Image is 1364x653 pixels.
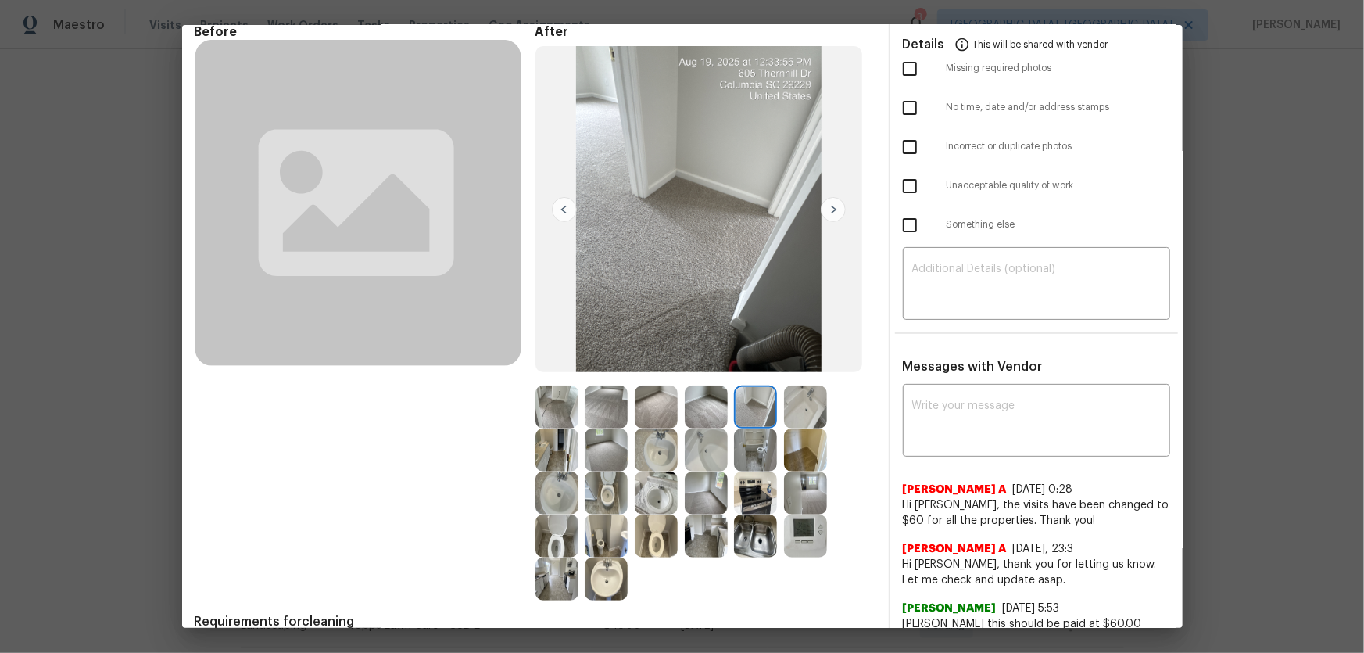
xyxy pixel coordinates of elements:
span: [PERSON_NAME] [903,601,997,616]
span: Something else [947,218,1170,231]
span: Requirements for cleaning [195,614,876,630]
span: [DATE] 5:53 [1003,603,1060,614]
div: Incorrect or duplicate photos [890,127,1183,167]
span: [DATE] 0:28 [1013,484,1073,495]
span: Hi [PERSON_NAME], the visits have been changed to $60 for all the properties. Thank you! [903,497,1170,529]
span: Details [903,25,945,63]
img: right-chevron-button-url [821,197,846,222]
span: After [535,24,876,40]
img: left-chevron-button-url [552,197,577,222]
span: [PERSON_NAME] A [903,541,1007,557]
span: Missing required photos [947,62,1170,75]
span: This will be shared with vendor [973,25,1108,63]
span: No time, date and/or address stamps [947,101,1170,114]
div: No time, date and/or address stamps [890,88,1183,127]
span: [PERSON_NAME] this should be paid at $60.00 [903,616,1170,632]
span: [DATE], 23:3 [1013,544,1074,554]
span: Hi [PERSON_NAME], thank you for letting us know. Let me check and update asap. [903,557,1170,588]
span: Unacceptable quality of work [947,179,1170,192]
span: [PERSON_NAME] A [903,482,1007,497]
div: Unacceptable quality of work [890,167,1183,206]
span: Before [195,24,535,40]
span: Messages with Vendor [903,361,1043,373]
div: Something else [890,206,1183,245]
span: Incorrect or duplicate photos [947,140,1170,153]
div: Missing required photos [890,49,1183,88]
